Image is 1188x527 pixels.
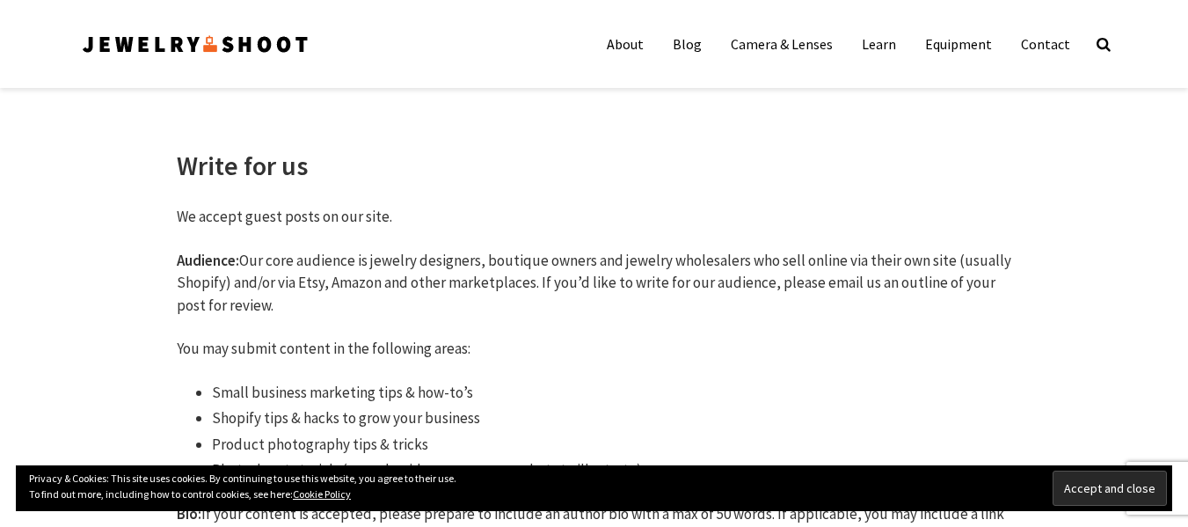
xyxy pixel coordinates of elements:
a: Camera & Lenses [718,26,846,62]
a: Cookie Policy [293,487,351,501]
h1: Write for us [177,150,1012,181]
p: We accept guest posts on our site. [177,206,1012,229]
p: Our core audience is jewelry designers, boutique owners and jewelry wholesalers who sell online v... [177,250,1012,318]
a: Contact [1008,26,1083,62]
li: Shopify tips & hacks to grow your business [212,407,1012,430]
a: Equipment [912,26,1005,62]
a: Learn [849,26,909,62]
img: Jewelry Photographer Bay Area - San Francisco | Nationwide via Mail [80,30,310,58]
strong: Bio: [177,504,201,523]
a: About [594,26,657,62]
li: Small business marketing tips & how-to’s [212,382,1012,405]
li: Product photography tips & tricks [212,434,1012,457]
strong: Audience: [177,251,239,270]
p: You may submit content in the following areas: [177,338,1012,361]
input: Accept and close [1053,471,1167,506]
div: Privacy & Cookies: This site uses cookies. By continuing to use this website, you agree to their ... [16,465,1172,511]
li: Photoshop tutorials (record a video or use screenshots to illustrate) [212,459,1012,482]
a: Blog [660,26,715,62]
